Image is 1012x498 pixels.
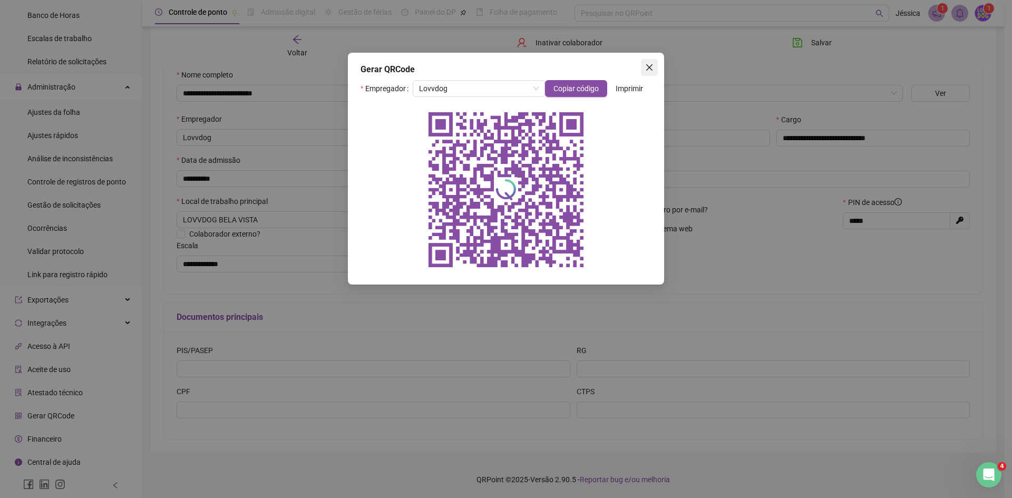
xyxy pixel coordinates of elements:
div: Gerar QRCode [361,63,651,76]
button: Copiar código [545,80,607,97]
iframe: Intercom live chat [976,462,1001,487]
span: Copiar código [553,83,599,94]
button: Close [641,59,658,76]
span: 4 [998,462,1006,471]
label: Empregador [361,80,413,97]
button: Imprimir [607,80,651,97]
img: qrcode do empregador [422,105,590,274]
span: close [645,63,654,72]
span: Lovvdog [419,81,539,96]
span: Imprimir [616,83,643,94]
